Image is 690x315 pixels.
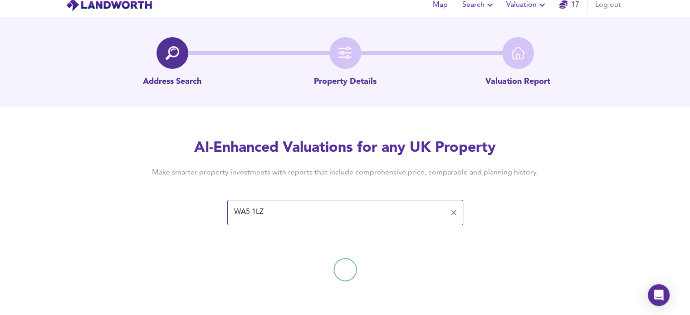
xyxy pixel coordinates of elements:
[314,76,377,88] p: Property Details
[138,138,552,158] h2: AI-Enhanced Valuations for any UK Property
[300,224,391,315] img: Loading...
[447,206,460,219] button: Clear
[166,46,179,60] img: search-icon
[138,168,552,178] h4: Make smarter property investments with reports that include comprehensive price, comparable and p...
[485,76,550,88] p: Valuation Report
[648,284,670,306] div: Open Intercom Messenger
[143,76,201,88] p: Address Search
[231,204,445,221] input: Enter a postcode to start...
[338,46,352,60] img: filter-icon
[511,46,525,60] img: home-icon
